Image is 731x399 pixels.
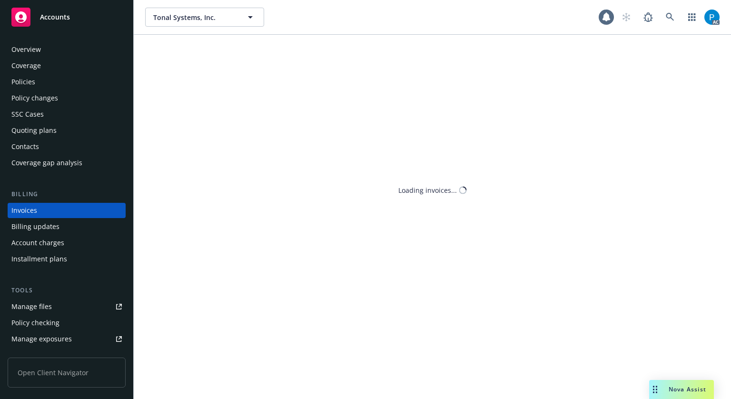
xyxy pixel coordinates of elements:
a: Start snowing [617,8,636,27]
a: Policy changes [8,90,126,106]
div: Account charges [11,235,64,250]
a: Account charges [8,235,126,250]
span: Nova Assist [669,385,706,393]
a: Policies [8,74,126,90]
div: Billing [8,190,126,199]
div: Coverage [11,58,41,73]
span: Open Client Navigator [8,358,126,388]
div: Manage exposures [11,331,72,347]
div: Tools [8,286,126,295]
a: Manage files [8,299,126,314]
a: Quoting plans [8,123,126,138]
div: Policy checking [11,315,59,330]
a: SSC Cases [8,107,126,122]
div: Loading invoices... [398,185,457,195]
div: Billing updates [11,219,59,234]
a: Billing updates [8,219,126,234]
a: Invoices [8,203,126,218]
a: Overview [8,42,126,57]
div: Coverage gap analysis [11,155,82,170]
div: Manage files [11,299,52,314]
a: Installment plans [8,251,126,267]
span: Accounts [40,13,70,21]
a: Accounts [8,4,126,30]
button: Tonal Systems, Inc. [145,8,264,27]
div: Contacts [11,139,39,154]
div: Invoices [11,203,37,218]
span: Tonal Systems, Inc. [153,12,236,22]
a: Contacts [8,139,126,154]
div: Policies [11,74,35,90]
div: Installment plans [11,251,67,267]
a: Coverage [8,58,126,73]
a: Coverage gap analysis [8,155,126,170]
div: Manage certificates [11,348,74,363]
button: Nova Assist [649,380,714,399]
a: Manage certificates [8,348,126,363]
div: Quoting plans [11,123,57,138]
div: Policy changes [11,90,58,106]
a: Search [661,8,680,27]
a: Report a Bug [639,8,658,27]
div: Overview [11,42,41,57]
img: photo [704,10,720,25]
div: Drag to move [649,380,661,399]
a: Switch app [682,8,701,27]
div: SSC Cases [11,107,44,122]
a: Manage exposures [8,331,126,347]
a: Policy checking [8,315,126,330]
